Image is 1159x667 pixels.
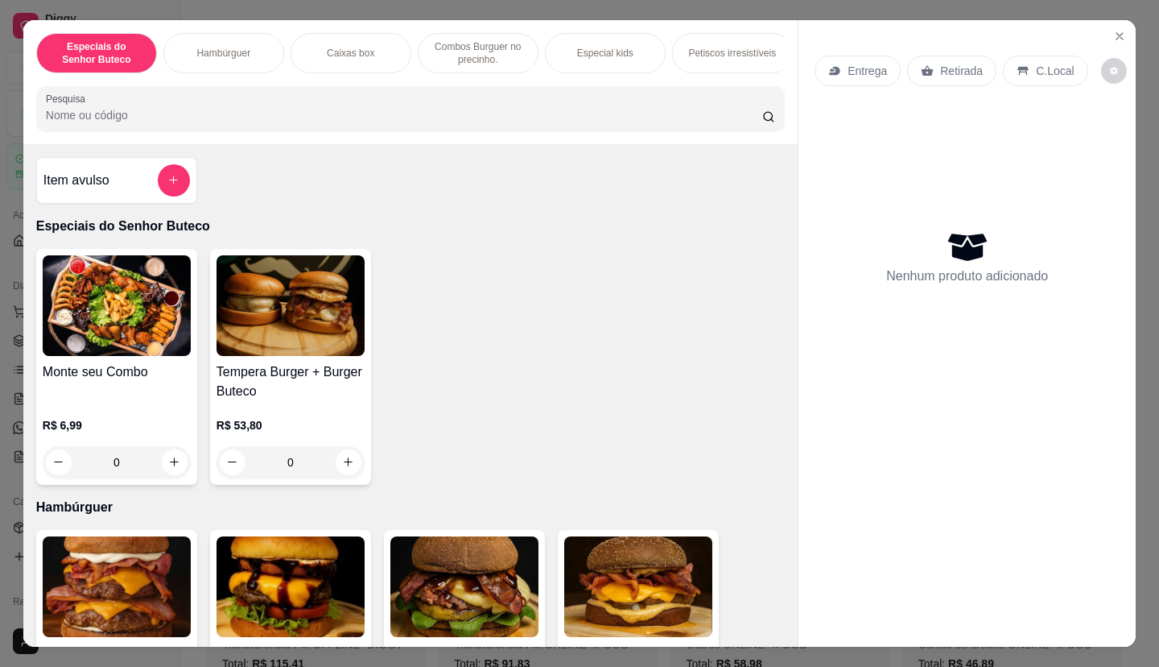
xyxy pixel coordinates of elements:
[217,536,365,637] img: product-image
[50,40,143,66] p: Especiais do Senhor Buteco
[217,362,365,401] h4: Tempera Burger + Burger Buteco
[217,255,365,356] img: product-image
[196,47,250,60] p: Hambúrguer
[36,498,785,517] p: Hambúrguer
[217,417,365,433] p: R$ 53,80
[43,171,109,190] h4: Item avulso
[390,644,538,663] h4: Schwein Burguer
[940,63,983,79] p: Retirada
[43,536,191,637] img: product-image
[43,644,191,663] h4: Cheeseburguer Duplo
[431,40,525,66] p: Combos Burguer no precinho.
[564,644,712,663] h4: Bacon tasty
[46,107,763,123] input: Pesquisa
[848,63,887,79] p: Entrega
[1036,63,1074,79] p: C.Local
[217,644,365,663] h4: Supreme Burguer
[46,92,91,106] label: Pesquisa
[564,536,712,637] img: product-image
[577,47,633,60] p: Especial kids
[327,47,374,60] p: Caixas box
[688,47,776,60] p: Petiscos irresistíveis
[36,217,785,236] p: Especiais do Senhor Buteco
[43,362,191,382] h4: Monte seu Combo
[43,255,191,356] img: product-image
[886,267,1048,286] p: Nenhum produto adicionado
[158,164,190,197] button: add-separate-item
[1107,23,1132,49] button: Close
[390,536,538,637] img: product-image
[1101,58,1127,84] button: decrease-product-quantity
[43,417,191,433] p: R$ 6,99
